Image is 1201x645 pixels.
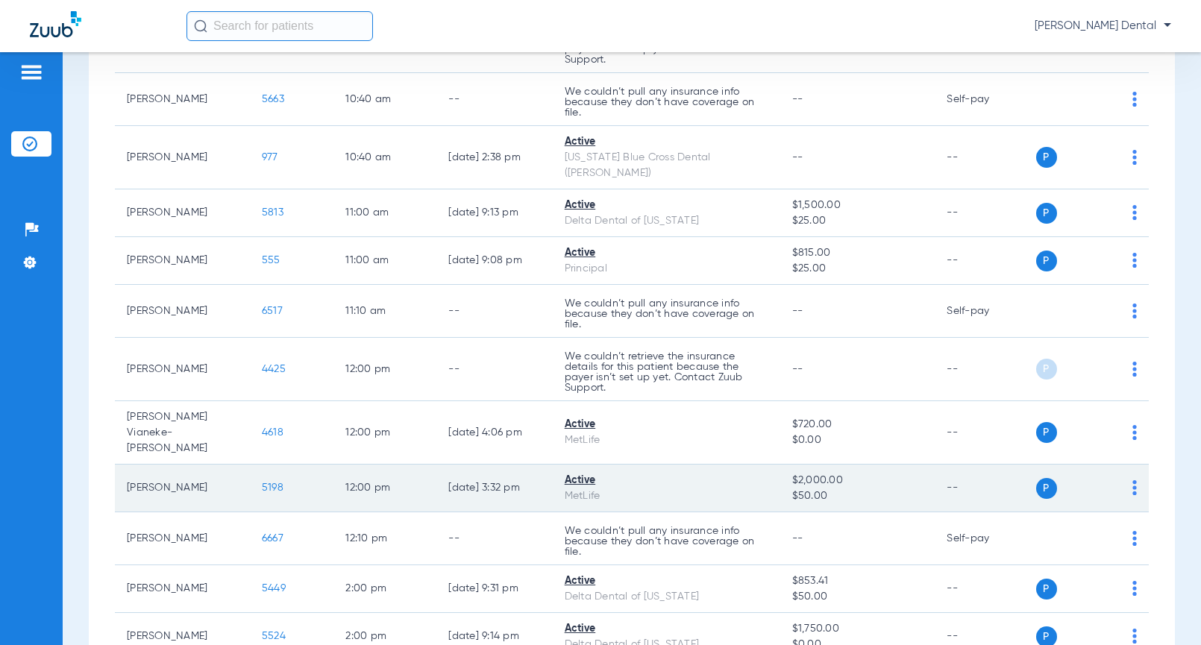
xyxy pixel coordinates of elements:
td: [PERSON_NAME] [115,237,250,285]
span: [PERSON_NAME] Dental [1035,19,1171,34]
span: P [1036,359,1057,380]
span: 6667 [262,533,283,544]
td: -- [935,465,1035,512]
span: $720.00 [792,417,924,432]
p: We couldn’t pull any insurance info because they don’t have coverage on file. [565,526,768,557]
span: -- [792,364,803,374]
td: 11:00 AM [333,189,436,237]
span: P [1036,422,1057,443]
span: $25.00 [792,213,924,229]
span: $815.00 [792,245,924,261]
td: -- [436,285,552,338]
p: We couldn’t pull any insurance info because they don’t have coverage on file. [565,298,768,330]
td: [PERSON_NAME] Vianeke-[PERSON_NAME] [115,401,250,465]
span: $50.00 [792,589,924,605]
div: Delta Dental of [US_STATE] [565,213,768,229]
td: [PERSON_NAME] [115,189,250,237]
span: -- [792,533,803,544]
td: -- [935,126,1035,189]
div: Active [565,198,768,213]
td: [DATE] 9:13 PM [436,189,552,237]
span: 4618 [262,427,283,438]
td: 12:00 PM [333,338,436,401]
td: [PERSON_NAME] [115,338,250,401]
span: P [1036,251,1057,271]
span: -- [792,94,803,104]
td: -- [436,338,552,401]
span: 4425 [262,364,286,374]
td: 12:10 PM [333,512,436,565]
td: -- [935,189,1035,237]
span: $1,750.00 [792,621,924,637]
td: 11:00 AM [333,237,436,285]
span: $1,500.00 [792,198,924,213]
div: Delta Dental of [US_STATE] [565,589,768,605]
div: Principal [565,261,768,277]
div: Active [565,245,768,261]
td: -- [935,565,1035,613]
td: [DATE] 2:38 PM [436,126,552,189]
td: [PERSON_NAME] [115,565,250,613]
span: $853.41 [792,573,924,589]
td: -- [935,338,1035,401]
span: P [1036,579,1057,600]
div: MetLife [565,488,768,504]
span: 5524 [262,631,286,641]
img: group-dot-blue.svg [1132,303,1137,318]
div: MetLife [565,432,768,448]
img: group-dot-blue.svg [1132,205,1137,220]
div: Active [565,134,768,150]
input: Search for patients [186,11,373,41]
img: group-dot-blue.svg [1132,531,1137,546]
div: Active [565,621,768,637]
span: P [1036,203,1057,224]
p: We couldn’t pull any insurance info because they don’t have coverage on file. [565,86,768,118]
span: 5663 [262,94,284,104]
span: 555 [262,255,280,265]
td: -- [935,237,1035,285]
span: -- [792,306,803,316]
td: Self-pay [935,285,1035,338]
td: [DATE] 9:31 PM [436,565,552,613]
td: [PERSON_NAME] [115,512,250,565]
td: 12:00 PM [333,401,436,465]
span: 6517 [262,306,283,316]
img: group-dot-blue.svg [1132,425,1137,440]
td: 10:40 AM [333,126,436,189]
span: $0.00 [792,432,924,448]
div: Active [565,473,768,488]
td: 2:00 PM [333,565,436,613]
img: hamburger-icon [19,63,43,81]
td: [DATE] 4:06 PM [436,401,552,465]
span: $50.00 [792,488,924,504]
td: [DATE] 3:32 PM [436,465,552,512]
span: $2,000.00 [792,473,924,488]
img: group-dot-blue.svg [1132,253,1137,268]
img: group-dot-blue.svg [1132,150,1137,165]
div: Active [565,417,768,432]
img: Search Icon [194,19,207,33]
td: Self-pay [935,512,1035,565]
span: 5813 [262,207,283,218]
div: [US_STATE] Blue Cross Dental ([PERSON_NAME]) [565,150,768,181]
div: Active [565,573,768,589]
td: [DATE] 9:08 PM [436,237,552,285]
span: P [1036,478,1057,499]
td: -- [436,73,552,126]
td: -- [935,401,1035,465]
td: [PERSON_NAME] [115,465,250,512]
span: 977 [262,152,278,163]
td: 10:40 AM [333,73,436,126]
img: Zuub Logo [30,11,81,37]
span: $25.00 [792,261,924,277]
img: group-dot-blue.svg [1132,480,1137,495]
td: Self-pay [935,73,1035,126]
td: 12:00 PM [333,465,436,512]
iframe: Chat Widget [1126,573,1201,645]
img: group-dot-blue.svg [1132,362,1137,377]
span: 5449 [262,583,286,594]
img: group-dot-blue.svg [1132,92,1137,107]
span: -- [792,152,803,163]
td: [PERSON_NAME] [115,126,250,189]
